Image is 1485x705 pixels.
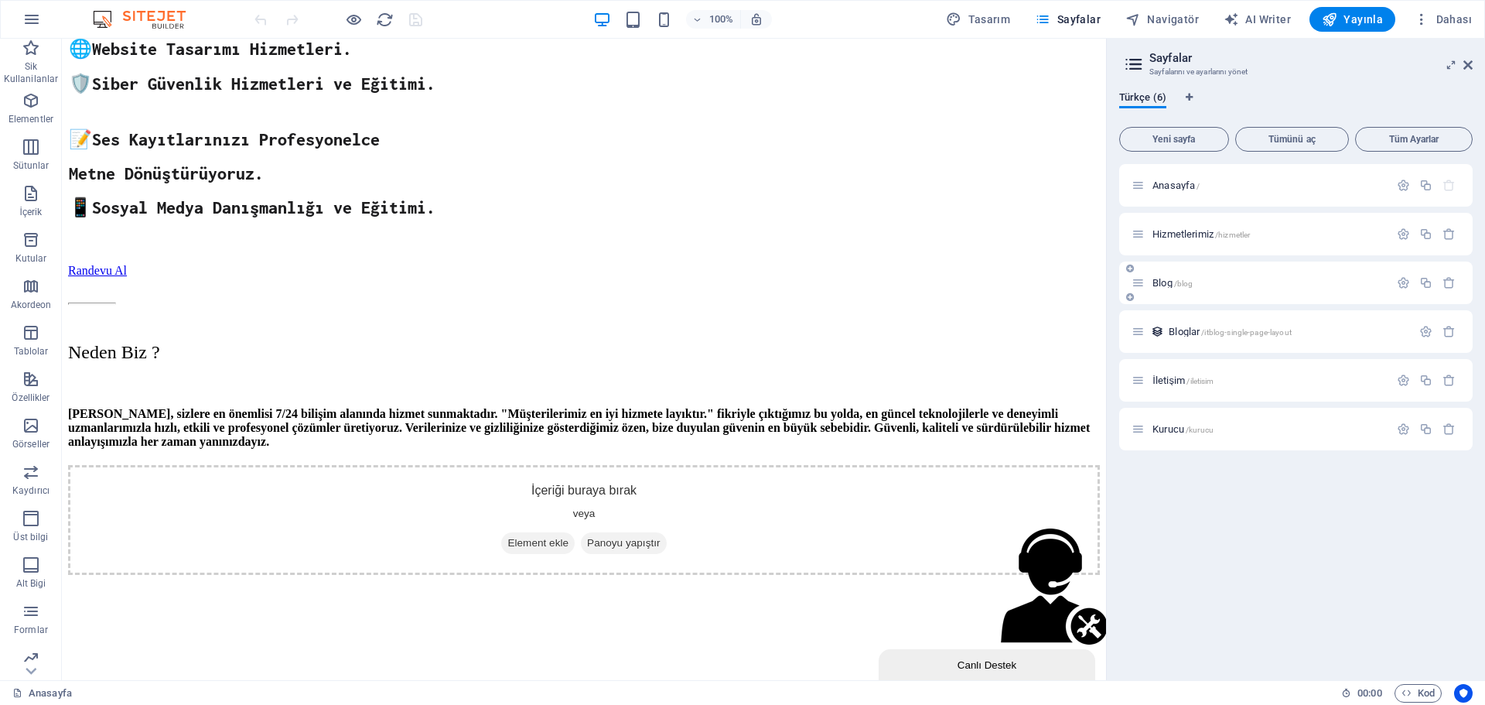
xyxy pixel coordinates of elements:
p: Alt Bigi [16,577,46,590]
span: Türkçe (6) [1119,88,1166,110]
button: AI Writer [1217,7,1297,32]
span: 00 00 [1357,684,1381,703]
iframe: chat widget [928,484,1044,612]
span: Navigatör [1125,12,1199,27]
div: Blog/blog [1148,278,1389,288]
span: Dahası [1414,12,1472,27]
span: Tümünü aç [1242,135,1343,144]
span: / [1197,182,1200,190]
div: Sil [1442,228,1456,241]
span: Sayfayı açmak için tıkla [1169,326,1292,337]
p: Sütunlar [13,159,49,172]
p: Görseller [12,438,49,450]
span: : [1368,687,1371,699]
div: Sil [1442,374,1456,387]
span: Element ekle [439,494,513,515]
div: Çoğalt [1419,374,1432,387]
span: Sayfayı açmak için tıkla [1152,180,1200,191]
div: Bu düzen, bu koleksiyonun tüm ögeleri (örn: bir blog paylaşımı) için şablon olarak kullanılır. Bi... [1151,325,1164,338]
p: Tablolar [14,345,49,358]
span: Sayfayı açmak için tıkla [1152,423,1214,435]
iframe: chat widget [817,607,1036,642]
div: Ayarlar [1397,276,1410,289]
div: Çoğalt [1419,276,1432,289]
h2: Sayfalar [1149,51,1473,65]
div: Dil Sekmeleri [1119,91,1473,121]
p: Özellikler [12,392,49,404]
div: Başlangıç sayfası silinemez [1442,179,1456,192]
div: Ayarlar [1397,423,1410,436]
button: Kod [1395,684,1442,703]
div: Ayarlar [1397,179,1410,192]
div: Hizmetlerimiz/hizmetler [1148,229,1389,239]
span: Yayınla [1322,12,1383,27]
button: Dahası [1408,7,1478,32]
p: Kutular [15,252,47,265]
span: 🛡️Siber Güvenlik Hizmetleri ve Eğitimi. [7,35,374,55]
div: Kurucu/kurucu [1148,424,1389,434]
h3: Sayfalarını ve ayarlarını yönet [1149,65,1442,79]
div: Çoğalt [1419,423,1432,436]
i: Yeniden boyutlandırmada yakınlaştırma düzeyini seçilen cihaza uyacak şekilde otomatik olarak ayarla. [749,12,763,26]
button: Sayfalar [1029,7,1107,32]
div: Ayarlar [1419,325,1432,338]
p: Üst bilgi [13,531,48,543]
button: Tümünü aç [1235,127,1350,152]
span: Kod [1401,684,1435,703]
span: Panoyu yapıştır [519,494,604,515]
div: Ayarlar [1397,374,1410,387]
span: Sayfayı açmak için tıkla [1152,375,1214,386]
p: Kaydırıcı [12,484,49,497]
div: Ayarlar [1397,228,1410,241]
button: Navigatör [1119,7,1205,32]
div: Çoğalt [1419,228,1432,241]
button: Tüm Ayarlar [1355,127,1473,152]
div: İçeriği buraya bırak [6,426,1038,536]
button: Usercentrics [1454,684,1473,703]
button: Yayınla [1309,7,1395,32]
button: Tasarım [940,7,1016,32]
img: Editor Logo [89,10,205,29]
span: Tüm Ayarlar [1362,135,1466,144]
span: /itblog-single-page-layout [1201,328,1292,337]
a: Seçimi iptal etmek için tıkla. Sayfaları açmak için çift tıkla [12,684,72,703]
div: Sil [1442,325,1456,338]
p: Akordeon [11,299,52,311]
button: Yeni sayfa [1119,127,1229,152]
span: 📝Ses Kayıtlarınızı Profesyonelce [7,91,318,111]
button: reload [375,10,394,29]
div: Anasayfa/ [1148,180,1389,190]
p: Elementler [9,113,53,125]
span: /hizmetler [1215,231,1250,239]
div: Çoğalt [1419,179,1432,192]
span: /iletisim [1186,377,1214,385]
span: 📱Sosyal Medya Danışmanlığı ve Eğitimi. [7,159,374,179]
div: Sil [1442,423,1456,436]
span: Sayfayı açmak için tıkla [1152,277,1193,289]
span: Sayfalar [1035,12,1101,27]
i: Sayfayı yeniden yükleyin [376,11,394,29]
div: Sil [1442,276,1456,289]
span: Yeni sayfa [1126,135,1222,144]
span: AI Writer [1224,12,1291,27]
button: Ön izleme modundan çıkıp düzenlemeye devam etmek için buraya tıklayın [344,10,363,29]
span: Tasarım [946,12,1010,27]
span: Metne Dönüştürüyoruz. [7,125,202,145]
div: Bloglar/itblog-single-page-layout [1164,327,1412,337]
p: Formlar [14,624,48,636]
img: Sohbet dikkat yakalayıcısı [6,6,122,122]
div: Tasarım (Ctrl+Alt+Y) [940,7,1016,32]
div: İletişim/iletisim [1148,375,1389,385]
p: İçerik [19,206,42,218]
span: /kurucu [1186,426,1214,434]
span: Sayfayı açmak için tıkla [1152,228,1250,240]
span: /blog [1174,279,1193,288]
h6: Oturum süresi [1341,684,1382,703]
h6: 100% [709,10,734,29]
button: 100% [686,10,741,29]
